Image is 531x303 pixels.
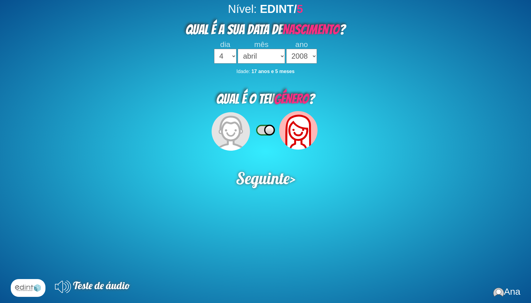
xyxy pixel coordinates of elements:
span: NASCIMENTO [283,22,339,37]
span: Seguinte [236,168,289,188]
span: 5 [297,3,303,15]
b: 17 anos e 5 meses [252,69,295,74]
span: QUAL É O TEU ? [216,92,315,106]
span: Nível: [228,3,257,15]
span: Teste de áudio [73,279,130,292]
div: Ana [493,286,521,297]
span: mês [254,40,268,49]
b: EDINT/ [260,3,303,15]
span: QUAL É A SUA DATA DE ? [185,22,346,37]
span: GÉNERO [274,92,309,106]
span: ano [295,40,308,49]
span: Idade: [236,69,250,74]
img: l [13,281,43,295]
span: dia [220,40,230,49]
